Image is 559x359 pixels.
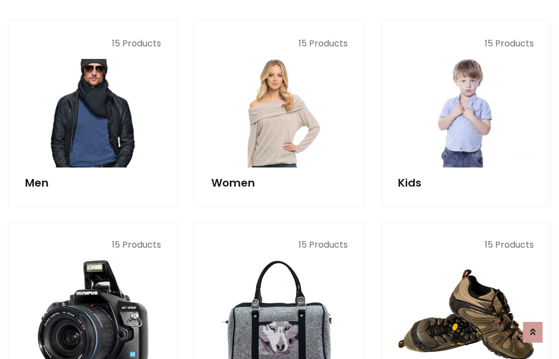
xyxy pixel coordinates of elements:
[211,238,347,252] p: 15 Products
[398,176,534,189] h5: Kids
[25,238,161,252] p: 15 Products
[25,37,161,50] p: 15 Products
[211,37,347,50] p: 15 Products
[398,238,534,252] p: 15 Products
[398,37,534,50] p: 15 Products
[25,176,161,189] h5: Men
[211,176,347,189] h5: Women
